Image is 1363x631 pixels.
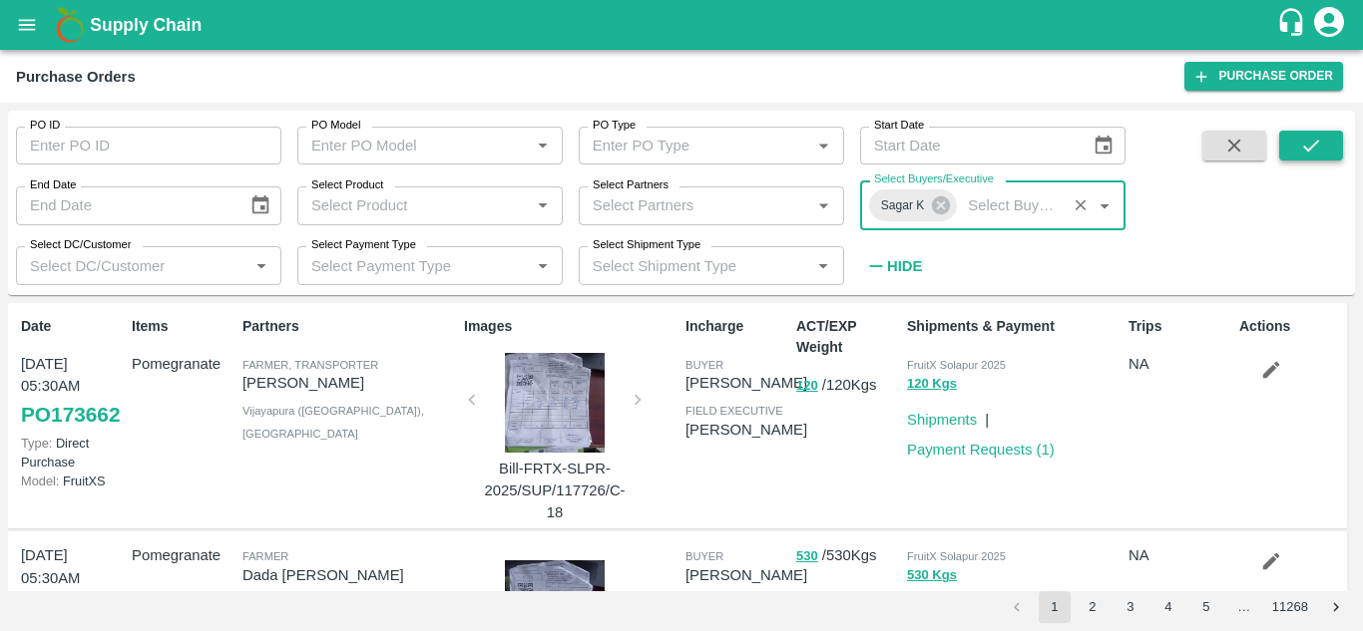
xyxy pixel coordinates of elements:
label: Select Shipment Type [593,237,700,253]
label: Select Buyers/Executive [874,171,994,187]
nav: pagination navigation [998,591,1355,623]
button: Go to next page [1320,591,1352,623]
a: PO173661 [21,589,120,625]
strong: Hide [887,258,922,274]
p: Incharge [685,316,788,337]
label: End Date [30,177,76,193]
p: Dada [PERSON_NAME] [242,564,456,586]
p: NA [1129,353,1231,375]
div: Sagar K [869,189,958,221]
p: [PERSON_NAME] [685,372,807,394]
button: Clear [1068,192,1095,219]
label: Select Product [311,177,383,193]
input: Select Product [303,192,524,218]
input: Select Shipment Type [585,252,779,278]
span: Type: [21,436,52,451]
div: | [977,401,989,431]
span: buyer [685,550,723,562]
div: Purchase Orders [16,64,136,90]
button: Open [1092,192,1118,218]
input: Enter PO Type [585,133,805,158]
label: Select DC/Customer [30,237,131,253]
p: [DATE] 05:30AM [21,544,124,589]
button: Choose date [1085,127,1123,164]
button: Open [810,192,836,218]
p: / 530 Kgs [796,544,899,567]
button: Go to page 5 [1190,591,1222,623]
p: [PERSON_NAME] [685,564,807,586]
p: Actions [1239,316,1342,337]
label: Select Partners [593,177,669,193]
a: PO173662 [21,397,120,433]
p: Pomegranate [132,544,234,566]
label: PO ID [30,118,60,134]
a: Purchase Order [1184,62,1343,91]
div: … [1228,598,1260,617]
button: Open [810,253,836,279]
input: Select Partners [585,192,805,218]
input: Enter PO ID [16,127,281,164]
p: ACT/EXP Weight [796,316,899,358]
p: [PERSON_NAME] [242,372,456,394]
input: Select DC/Customer [22,252,242,278]
button: Go to page 2 [1077,591,1109,623]
button: open drawer [4,2,50,48]
span: Farmer [242,550,288,562]
button: 120 [796,375,818,398]
b: Supply Chain [90,15,202,35]
p: NA [1129,544,1231,566]
button: 530 Kgs [907,564,957,587]
span: Model: [21,473,59,488]
label: Start Date [874,118,924,134]
a: Supply Chain [90,11,1276,39]
p: FruitXS [21,472,124,490]
span: FruitX Solapur 2025 [907,550,1006,562]
button: Open [530,133,556,158]
label: PO Type [593,118,636,134]
button: Open [810,133,836,158]
button: page 1 [1039,591,1071,623]
label: PO Model [311,118,361,134]
p: [PERSON_NAME] [685,419,807,441]
span: field executive [685,405,783,417]
button: Go to page 4 [1152,591,1184,623]
p: Trips [1129,316,1231,337]
input: Start Date [860,127,1078,164]
input: Select Buyers/Executive [960,192,1060,218]
input: Select Payment Type [303,252,498,278]
span: Sagar K [869,195,937,216]
button: Choose date [241,186,279,224]
div: account of current user [1311,4,1347,46]
div: customer-support [1276,7,1311,43]
button: Go to page 3 [1115,591,1146,623]
span: FruitX Solapur 2025 [907,359,1006,371]
span: Vijayapura ([GEOGRAPHIC_DATA]) , [GEOGRAPHIC_DATA] [242,405,424,439]
label: Select Payment Type [311,237,416,253]
img: logo [50,5,90,45]
input: End Date [16,186,233,224]
button: 530 [796,545,818,568]
p: [DATE] 05:30AM [21,353,124,398]
button: Open [248,253,274,279]
button: Open [530,253,556,279]
input: Enter PO Model [303,133,524,158]
button: 120 Kgs [907,373,957,396]
p: Images [464,316,678,337]
p: Items [132,316,234,337]
p: / 120 Kgs [796,374,899,397]
p: Date [21,316,124,337]
span: Farmer, Transporter [242,359,378,371]
button: Go to page 11268 [1266,591,1314,623]
a: Payment Requests (1) [907,442,1055,458]
p: Bill-FRTX-SLPR-2025/SUP/117726/C-18 [480,458,630,524]
p: Partners [242,316,456,337]
p: Pomegranate [132,353,234,375]
button: Hide [860,249,928,283]
p: Shipments & Payment [907,316,1121,337]
button: Open [530,192,556,218]
span: buyer [685,359,723,371]
p: Direct Purchase [21,434,124,472]
a: Shipments [907,412,977,428]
